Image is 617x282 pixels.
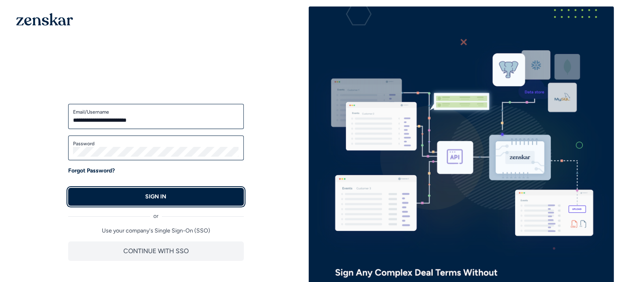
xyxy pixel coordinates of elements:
a: Forgot Password? [68,167,115,175]
button: SIGN IN [68,188,244,206]
div: or [68,206,244,220]
button: CONTINUE WITH SSO [68,241,244,261]
img: 1OGAJ2xQqyY4LXKgY66KYq0eOWRCkrZdAb3gUhuVAqdWPZE9SRJmCz+oDMSn4zDLXe31Ii730ItAGKgCKgCCgCikA4Av8PJUP... [16,13,73,26]
p: SIGN IN [145,193,166,201]
label: Password [73,140,239,147]
label: Email/Username [73,109,239,115]
p: Use your company's Single Sign-On (SSO) [68,227,244,235]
